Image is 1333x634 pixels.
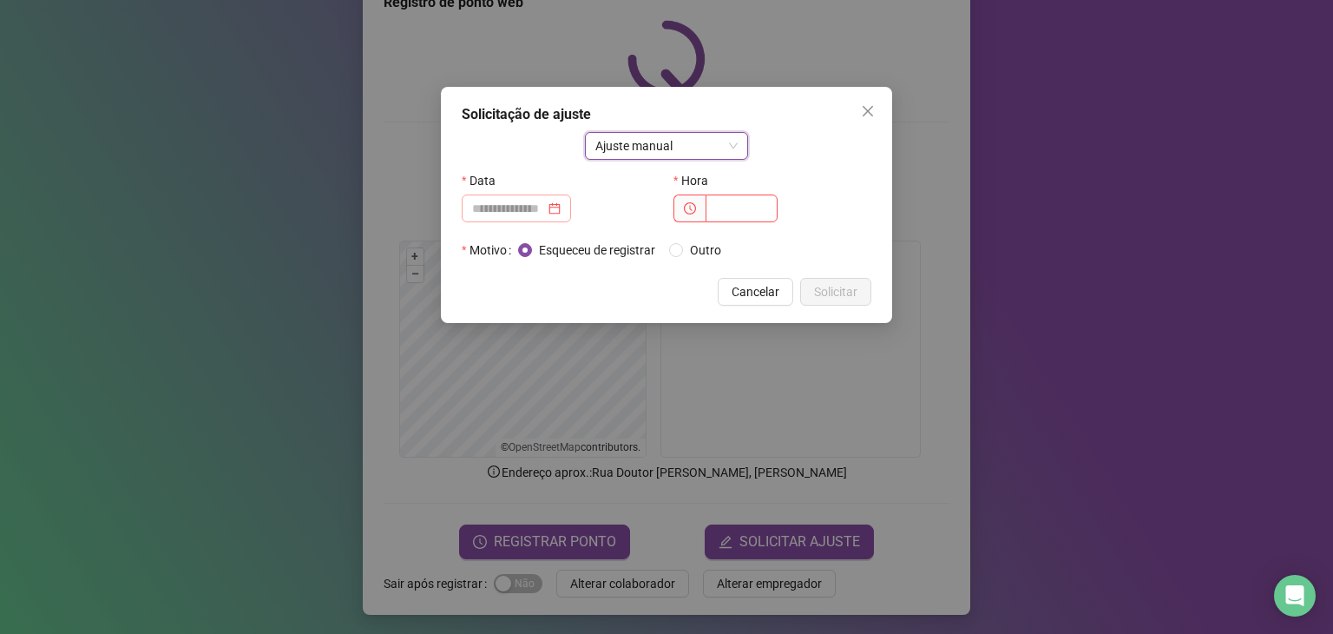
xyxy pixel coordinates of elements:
[673,167,719,195] label: Hora
[595,133,739,159] span: Ajuste manual
[462,167,507,195] label: Data
[462,104,871,125] div: Solicitação de ajuste
[1274,575,1316,617] div: Open Intercom Messenger
[684,202,696,215] span: clock-circle
[718,278,793,306] button: Cancelar
[462,236,518,264] label: Motivo
[800,278,871,306] button: Solicitar
[683,241,728,260] span: Outro
[732,282,779,301] span: Cancelar
[532,241,662,260] span: Esqueceu de registrar
[861,104,875,118] span: close
[854,97,882,125] button: Close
